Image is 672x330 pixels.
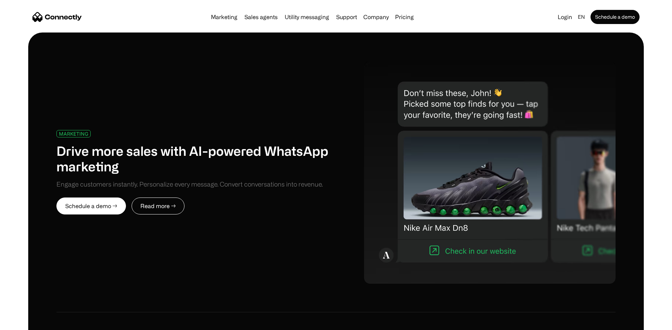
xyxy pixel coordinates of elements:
[56,198,126,214] a: Schedule a demo →
[7,317,42,328] aside: Language selected: English
[14,318,42,328] ul: Language list
[56,179,323,189] div: Engage customers instantly. Personalize every message. Convert conversations into revenue.
[363,12,389,22] div: Company
[555,12,575,22] a: Login
[575,12,589,22] div: en
[282,14,332,20] a: Utility messaging
[333,14,360,20] a: Support
[132,198,184,214] a: Read more →
[59,131,88,136] div: MARKETING
[32,12,82,22] a: home
[208,14,240,20] a: Marketing
[392,14,417,20] a: Pricing
[56,143,336,173] h1: Drive more sales with AI-powered WhatsApp marketing
[242,14,280,20] a: Sales agents
[578,12,585,22] div: en
[361,12,391,22] div: Company
[591,10,640,24] a: Schedule a demo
